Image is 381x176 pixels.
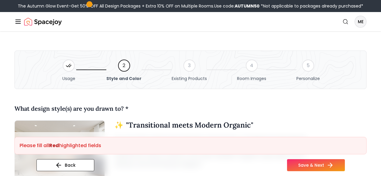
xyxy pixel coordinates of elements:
strong: Red [49,142,59,149]
div: 3 [183,60,195,72]
nav: Global [14,12,367,31]
a: Spacejoy [24,16,62,28]
h3: " Transitional meets Modern Organic " [114,120,367,130]
span: Existing Products [172,76,207,82]
span: Use code: [214,3,260,9]
span: Room Images [237,76,266,82]
span: Style and Color [106,76,142,82]
button: Save & Next [287,159,345,171]
span: *Not applicable to packages already purchased* [260,3,363,9]
button: ME [354,16,367,28]
span: ME [355,16,366,27]
span: sparkle [114,120,123,130]
h4: What design style(s) are you drawn to? * [14,104,129,113]
img: Spacejoy Logo [24,16,62,28]
span: Personalize [296,76,320,82]
p: highlighted fields [20,142,361,149]
div: 4 [246,60,258,72]
span: Usage [62,76,75,82]
div: 2 [118,60,130,72]
b: AUTUMN50 [235,3,260,9]
span: Please fill all [20,142,49,149]
div: The Autumn Glow Event-Get 50% OFF All Design Packages + Extra 10% OFF on Multiple Rooms. [18,3,363,9]
button: Back [36,159,94,171]
div: 5 [302,60,314,72]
